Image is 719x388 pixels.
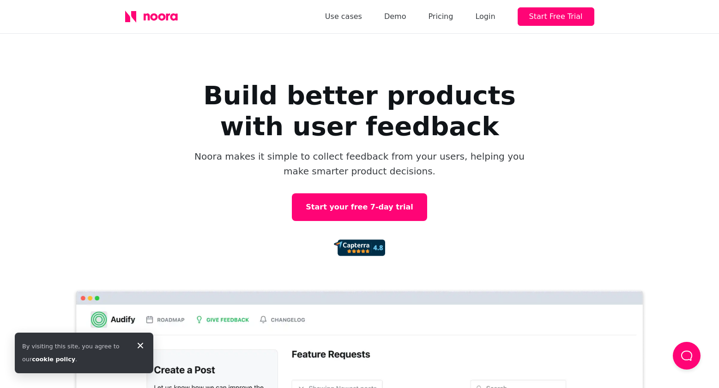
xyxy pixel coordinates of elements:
div: Login [475,10,495,23]
a: Use cases [325,10,362,23]
div: By visiting this site, you agree to our . [22,340,127,366]
a: Pricing [428,10,453,23]
a: Demo [384,10,406,23]
img: 92d72d4f0927c2c8b0462b8c7b01ca97.png [334,239,385,256]
p: Noora makes it simple to collect feedback from your users, helping you make smarter product decis... [193,149,526,179]
a: cookie policy [32,356,75,363]
button: Start Free Trial [518,7,594,26]
a: Start your free 7-day trial [292,193,427,221]
button: Load Chat [673,342,701,370]
h1: Build better products with user feedback [175,80,544,142]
